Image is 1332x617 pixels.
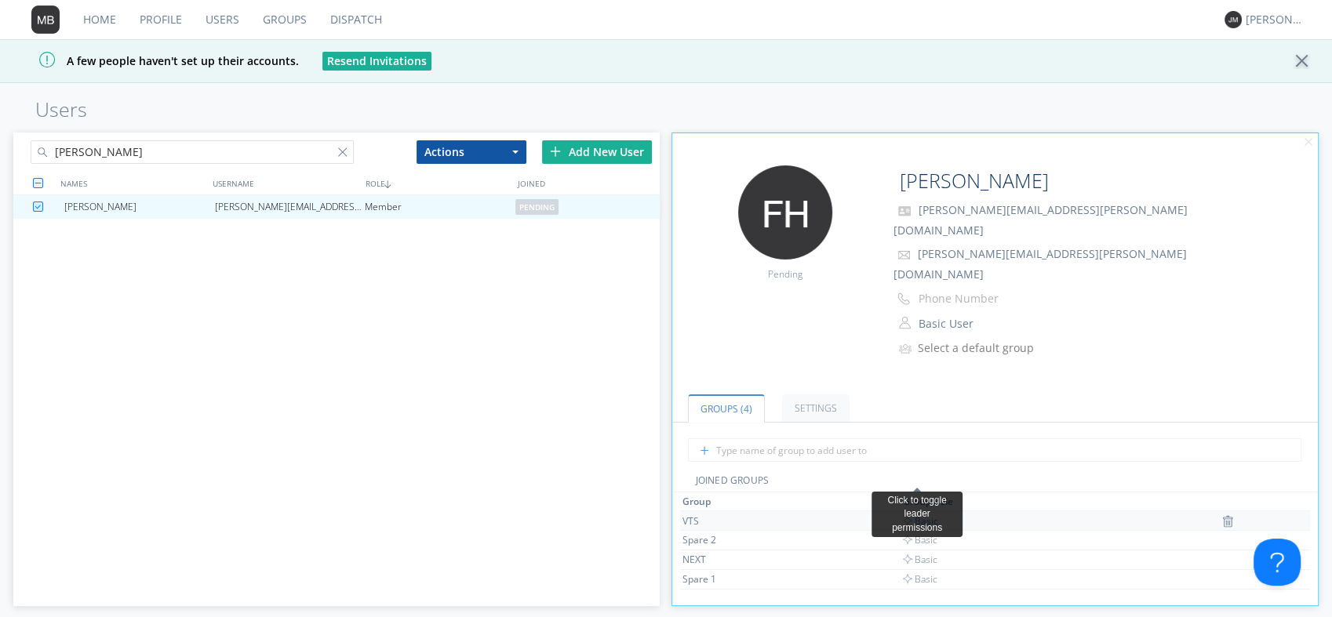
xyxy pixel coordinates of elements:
[1225,11,1242,28] img: 373638.png
[1303,137,1314,148] img: cancel.svg
[680,492,901,511] th: Toggle SortBy
[215,195,366,219] div: [PERSON_NAME][EMAIL_ADDRESS][PERSON_NAME][DOMAIN_NAME]
[901,492,1130,511] th: Toggle SortBy
[688,438,1301,462] input: Type name of group to add user to
[893,202,1188,238] span: [PERSON_NAME][EMAIL_ADDRESS][PERSON_NAME][DOMAIN_NAME]
[514,172,666,194] div: JOINED
[1222,515,1233,528] img: icon-trash.svg
[550,146,561,157] img: plus.svg
[903,553,937,566] span: Basic
[31,5,60,34] img: 373638.png
[515,199,559,215] span: pending
[897,292,910,305] img: phone-outline.svg
[1246,12,1305,27] div: [PERSON_NAME]
[899,317,911,329] img: person-outline.svg
[682,572,800,586] div: Spare 1
[56,172,209,194] div: NAMES
[361,172,513,194] div: ROLE
[31,140,354,164] input: Search users
[782,394,850,422] a: Settings
[13,195,660,219] a: [PERSON_NAME][PERSON_NAME][EMAIL_ADDRESS][PERSON_NAME][DOMAIN_NAME]Memberpending
[417,140,526,164] button: Actions
[1130,492,1220,511] th: Toggle SortBy
[64,195,215,219] div: [PERSON_NAME]
[209,172,361,194] div: USERNAME
[12,53,299,68] span: A few people haven't set up their accounts.
[768,267,802,281] span: Pending
[1254,539,1301,586] iframe: Toggle Customer Support
[738,165,832,260] img: 373638.png
[893,246,1187,281] span: [PERSON_NAME][EMAIL_ADDRESS][PERSON_NAME][DOMAIN_NAME]
[542,140,652,164] div: Add New User
[682,514,800,528] div: VTS
[899,338,914,359] img: icon-alert-users-thin-outline.svg
[903,572,937,586] span: Basic
[365,195,515,219] div: Member
[913,313,1070,335] button: Basic User
[672,474,1319,492] div: JOINED GROUPS
[878,494,956,534] div: Click to toggle leader permissions
[682,533,800,546] div: Spare 2
[682,553,800,566] div: NEXT
[903,533,937,546] span: Basic
[322,52,431,71] button: Resend Invitations
[893,165,1147,197] input: Name
[918,340,1049,356] div: Select a default group
[688,394,765,423] a: Groups (4)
